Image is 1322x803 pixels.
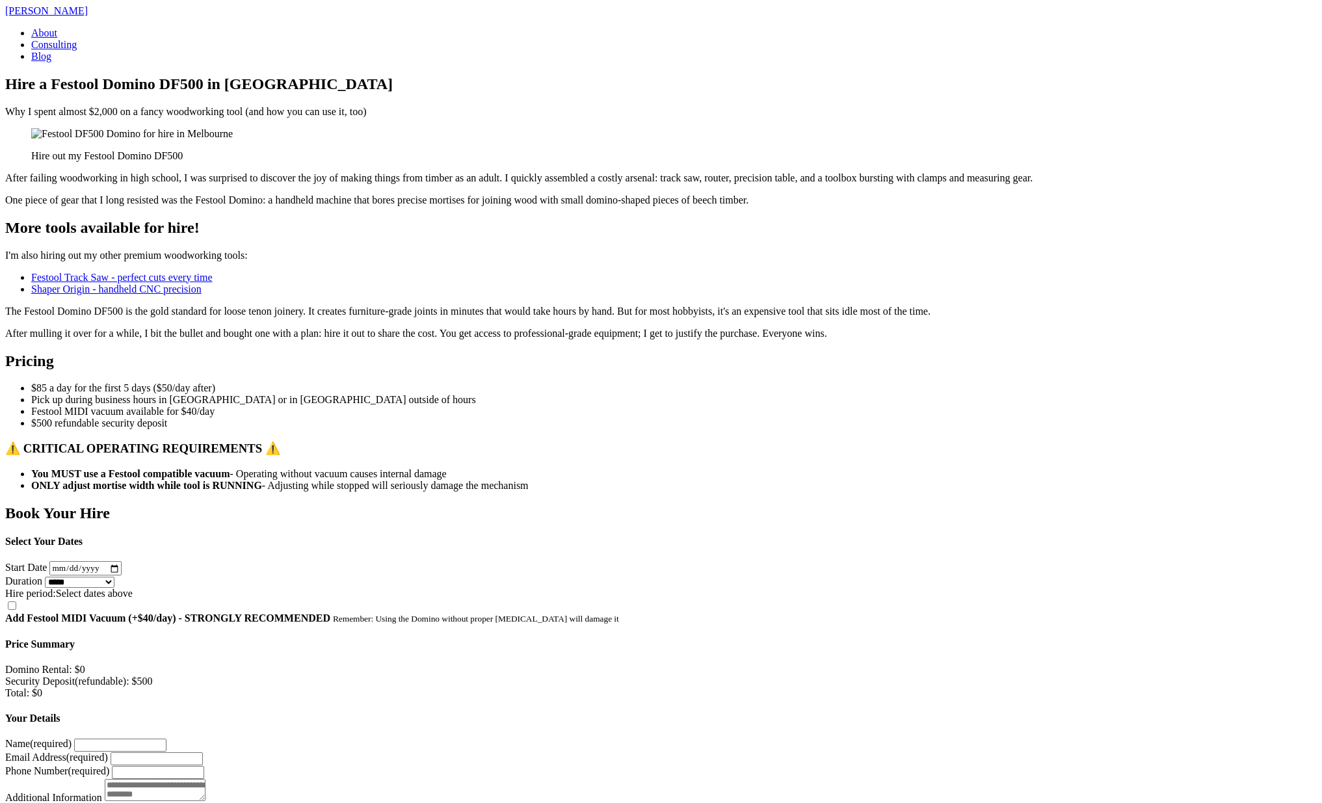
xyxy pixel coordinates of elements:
p: Why I spent almost $2,000 on a fancy woodworking tool (and how you can use it, too) [5,106,1317,118]
span: 500 [137,676,153,687]
span: (required) [30,738,72,749]
li: Festool MIDI vacuum available for $40/day [31,406,1317,417]
div: Hire period: [5,588,1317,599]
strong: You MUST use a Festool compatible vacuum [31,468,230,479]
li: - Operating without vacuum causes internal damage [31,468,1317,480]
li: Pick up during business hours in [GEOGRAPHIC_DATA] or in [GEOGRAPHIC_DATA] outside of hours [31,394,1317,406]
label: Start Date [5,562,47,573]
p: After failing woodworking in high school, I was surprised to discover the joy of making things fr... [5,172,1317,184]
h4: Price Summary [5,638,1317,650]
span: $ [75,664,85,675]
p: After mulling it over for a while, I bit the bullet and bought one with a plan: hire it out to sh... [5,328,1317,339]
input: Add Festool MIDI Vacuum (+$40/day) - STRONGLY RECOMMENDED Remember: Using the Domino without prop... [8,601,16,610]
h1: Hire a Festool Domino DF500 in [GEOGRAPHIC_DATA] [5,75,1317,93]
span: (required) [66,752,108,763]
label: Phone Number [5,765,109,776]
h4: Your Details [5,713,1317,724]
li: $500 refundable security deposit [31,417,1317,429]
label: Additional Information [5,792,102,803]
label: Duration [5,575,42,586]
li: $85 a day for the first 5 days ($50/day after) [31,382,1317,394]
span: Select dates above [56,588,133,599]
span: (refundable) [75,676,126,687]
span: 0 [37,687,42,698]
strong: Add Festool MIDI Vacuum (+$40/day) - STRONGLY RECOMMENDED [5,612,330,624]
a: [PERSON_NAME] [5,5,88,16]
p: I'm also hiring out my other premium woodworking tools: [5,250,1317,261]
h2: More tools available for hire! [5,219,1317,237]
a: Festool Track Saw - perfect cuts every time [31,272,213,283]
span: Security Deposit : [5,676,129,687]
span: $ [132,676,153,687]
a: Blog [31,51,51,62]
a: About [31,27,57,38]
h2: Pricing [5,352,1317,370]
h2: Book Your Hire [5,505,1317,522]
span: Total: [5,687,29,698]
label: Email Address [5,752,108,763]
li: - Adjusting while stopped will seriously damage the mechanism [31,480,1317,492]
h3: ⚠️ CRITICAL OPERATING REQUIREMENTS ⚠️ [5,441,1317,456]
label: Name [5,738,72,749]
p: Hire out my Festool Domino DF500 [31,150,1291,162]
span: (required) [68,765,109,776]
nav: primary [5,27,1317,62]
h4: Select Your Dates [5,536,1317,547]
img: Festool DF500 Domino for hire in Melbourne [31,128,233,140]
a: Shaper Origin - handheld CNC precision [31,283,202,295]
p: One piece of gear that I long resisted was the Festool Domino: a handheld machine that bores prec... [5,194,1317,206]
a: Consulting [31,39,77,50]
strong: ONLY adjust mortise width while tool is RUNNING [31,480,262,491]
span: $ [32,687,42,698]
span: Domino Rental: [5,664,72,675]
p: The Festool Domino DF500 is the gold standard for loose tenon joinery. It creates furniture-grade... [5,306,1317,317]
small: Remember: Using the Domino without proper [MEDICAL_DATA] will damage it [333,614,619,624]
span: 0 [80,664,85,675]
